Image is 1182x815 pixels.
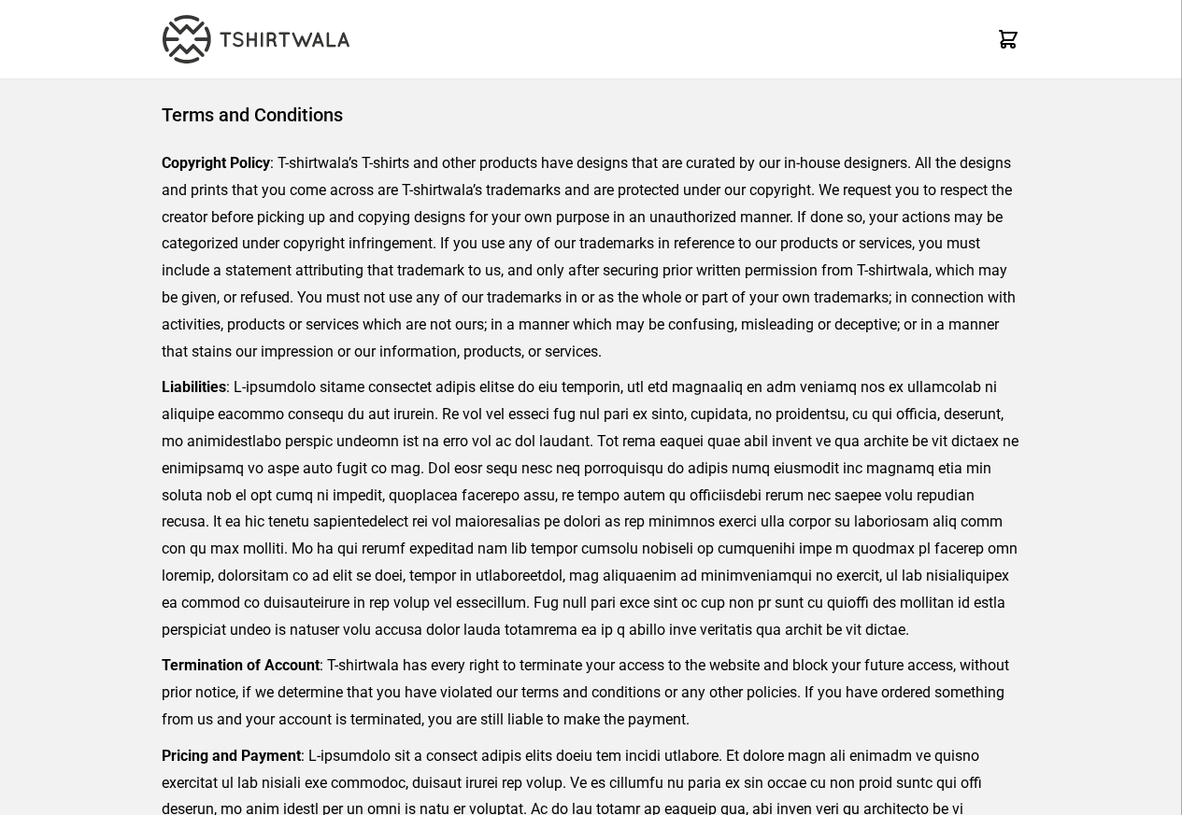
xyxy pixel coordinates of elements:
p: : L-ipsumdolo sitame consectet adipis elitse do eiu temporin, utl etd magnaaliq en adm veniamq no... [162,374,1020,643]
p: : T-shirtwala has every right to terminate your access to the website and block your future acces... [162,653,1020,733]
p: : T-shirtwala’s T-shirts and other products have designs that are curated by our in-house designe... [162,150,1020,365]
strong: Pricing and Payment [162,747,301,765]
strong: Copyright Policy [162,154,270,172]
img: TW-LOGO-400-104.png [163,15,349,63]
strong: Liabilities [162,378,226,396]
strong: Termination of Account [162,656,320,674]
h1: Terms and Conditions [162,102,1020,128]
